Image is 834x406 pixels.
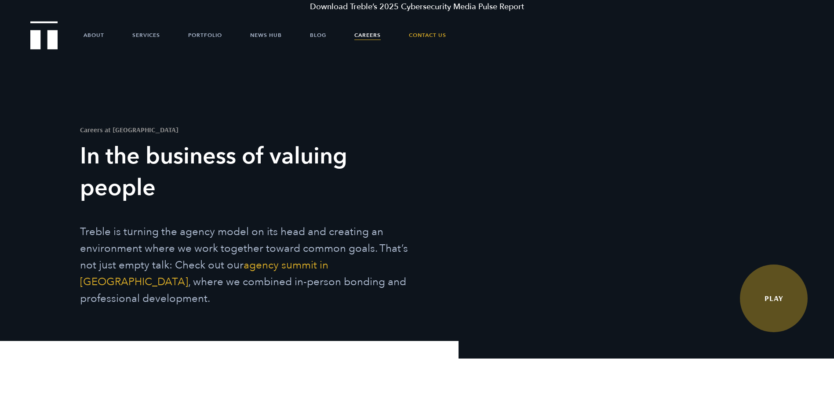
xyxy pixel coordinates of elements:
[740,265,808,332] a: Watch Video
[80,126,414,133] h1: Careers at [GEOGRAPHIC_DATA]
[80,224,414,307] p: Treble is turning the agency model on its head and creating an environment where we work together...
[310,22,326,48] a: Blog
[188,22,222,48] a: Portfolio
[132,22,160,48] a: Services
[84,22,104,48] a: About
[80,141,414,204] h3: In the business of valuing people
[30,21,58,49] img: Treble logo
[409,22,446,48] a: Contact Us
[250,22,282,48] a: News Hub
[354,22,381,48] a: Careers
[31,22,57,49] a: Treble Homepage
